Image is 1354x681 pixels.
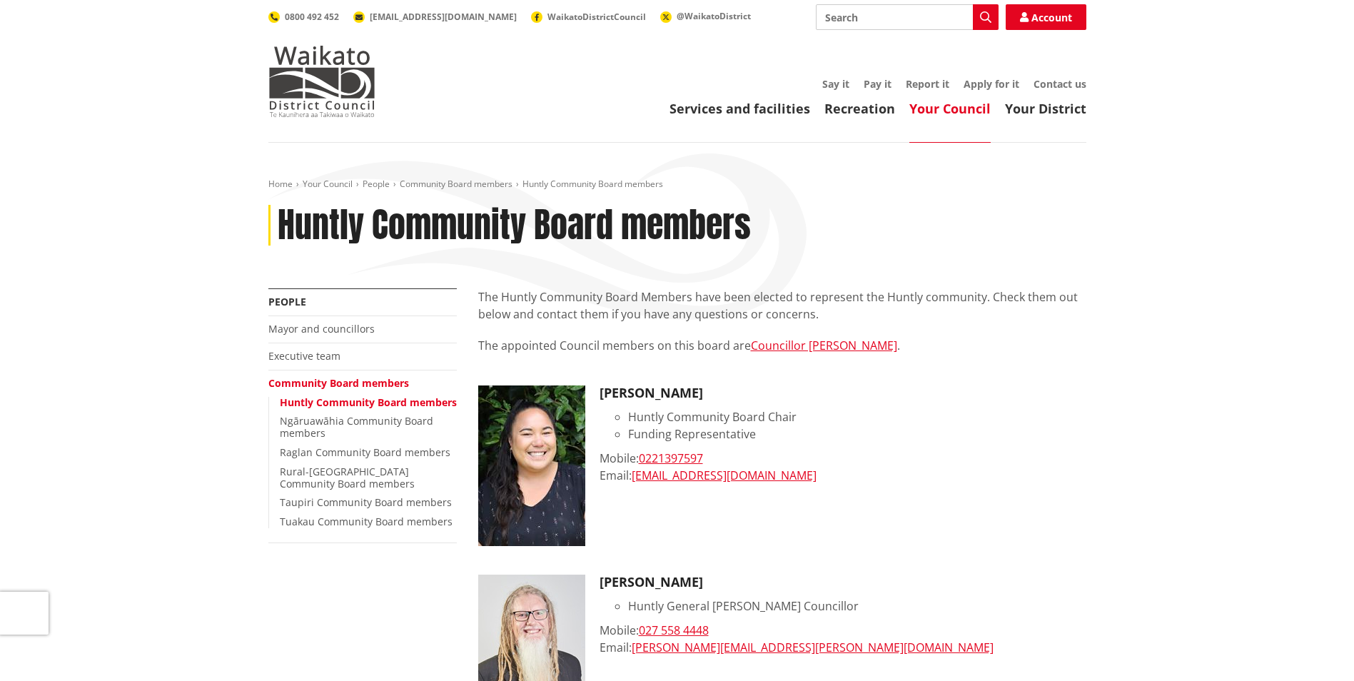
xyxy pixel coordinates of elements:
[268,295,306,308] a: People
[639,622,709,638] a: 027 558 4448
[600,575,1086,590] h3: [PERSON_NAME]
[632,640,994,655] a: [PERSON_NAME][EMAIL_ADDRESS][PERSON_NAME][DOMAIN_NAME]
[522,178,663,190] span: Huntly Community Board members
[964,77,1019,91] a: Apply for it
[816,4,999,30] input: Search input
[280,515,453,528] a: Tuakau Community Board members
[278,205,751,246] h1: Huntly Community Board members
[303,178,353,190] a: Your Council
[600,467,1086,484] div: Email:
[628,597,1086,615] li: Huntly General [PERSON_NAME] Councillor
[268,349,340,363] a: Executive team
[628,408,1086,425] li: Huntly Community Board Chair
[670,100,810,117] a: Services and facilities
[822,77,849,91] a: Say it
[600,450,1086,467] div: Mobile:
[280,414,433,440] a: Ngāruawāhia Community Board members
[906,77,949,91] a: Report it
[280,445,450,459] a: Raglan Community Board members
[478,337,1086,371] p: The appointed Council members on this board are .
[660,10,751,22] a: @WaikatoDistrict
[370,11,517,23] span: [EMAIL_ADDRESS][DOMAIN_NAME]
[1006,4,1086,30] a: Account
[677,10,751,22] span: @WaikatoDistrict
[632,468,817,483] a: [EMAIL_ADDRESS][DOMAIN_NAME]
[478,385,585,546] img: Eden Wawatai HCB
[268,376,409,390] a: Community Board members
[824,100,895,117] a: Recreation
[547,11,646,23] span: WaikatoDistrictCouncil
[600,622,1086,639] div: Mobile:
[864,77,891,91] a: Pay it
[280,465,415,490] a: Rural-[GEOGRAPHIC_DATA] Community Board members
[628,425,1086,443] li: Funding Representative
[285,11,339,23] span: 0800 492 452
[268,11,339,23] a: 0800 492 452
[909,100,991,117] a: Your Council
[751,338,897,353] a: Councillor [PERSON_NAME]
[639,450,703,466] a: 0221397597
[531,11,646,23] a: WaikatoDistrictCouncil
[600,385,1086,401] h3: [PERSON_NAME]
[268,322,375,336] a: Mayor and councillors
[400,178,512,190] a: Community Board members
[1034,77,1086,91] a: Contact us
[268,46,375,117] img: Waikato District Council - Te Kaunihera aa Takiwaa o Waikato
[478,288,1086,323] p: The Huntly Community Board Members have been elected to represent the Huntly community. Check the...
[353,11,517,23] a: [EMAIL_ADDRESS][DOMAIN_NAME]
[268,178,1086,191] nav: breadcrumb
[1005,100,1086,117] a: Your District
[268,178,293,190] a: Home
[600,639,1086,656] div: Email:
[280,495,452,509] a: Taupiri Community Board members
[363,178,390,190] a: People
[280,395,457,409] a: Huntly Community Board members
